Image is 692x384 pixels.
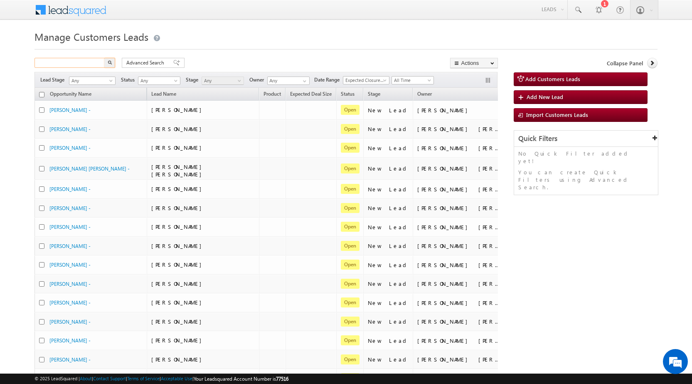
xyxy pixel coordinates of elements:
[518,168,654,191] p: You can create Quick Filters using Advanced Search.
[43,44,140,55] div: Chat with us now
[39,92,44,97] input: Check all records
[368,280,409,287] div: New Lead
[368,261,409,269] div: New Lead
[151,280,206,287] span: [PERSON_NAME]
[364,89,384,100] a: Stage
[108,60,112,64] img: Search
[151,242,206,249] span: [PERSON_NAME]
[341,260,360,270] span: Open
[264,91,281,97] span: Product
[298,77,309,85] a: Show All Items
[151,125,206,132] span: [PERSON_NAME]
[11,77,152,249] textarea: Type your message and hit 'Enter'
[151,299,206,306] span: [PERSON_NAME]
[341,335,360,345] span: Open
[202,77,244,85] a: Any
[341,164,360,173] span: Open
[151,318,206,325] span: [PERSON_NAME]
[341,222,360,232] span: Open
[151,144,206,151] span: [PERSON_NAME]
[368,125,409,133] div: New Lead
[138,77,180,85] a: Any
[368,204,409,212] div: New Lead
[49,300,91,306] a: [PERSON_NAME] -
[249,76,267,84] span: Owner
[151,337,206,344] span: [PERSON_NAME]
[417,242,500,250] div: [PERSON_NAME] [PERSON_NAME]
[417,125,500,133] div: [PERSON_NAME] [PERSON_NAME]
[341,354,360,364] span: Open
[368,91,380,97] span: Stage
[341,184,360,194] span: Open
[368,242,409,250] div: New Lead
[40,76,68,84] span: Lead Stage
[49,166,130,172] a: [PERSON_NAME] [PERSON_NAME] -
[368,144,409,152] div: New Lead
[343,76,389,84] a: Expected Closure Date
[341,124,360,134] span: Open
[286,89,336,100] a: Expected Deal Size
[417,318,500,325] div: [PERSON_NAME] [PERSON_NAME]
[518,150,654,165] p: No Quick Filter added yet!
[127,376,160,381] a: Terms of Service
[368,223,409,231] div: New Lead
[368,318,409,325] div: New Lead
[46,89,96,100] a: Opportunity Name
[151,163,206,178] span: [PERSON_NAME] [PERSON_NAME]
[341,317,360,327] span: Open
[341,105,360,115] span: Open
[417,356,500,363] div: [PERSON_NAME] [PERSON_NAME]
[151,356,206,363] span: [PERSON_NAME]
[392,77,431,84] span: All Time
[49,107,91,113] a: [PERSON_NAME] -
[93,376,126,381] a: Contact Support
[368,186,409,193] div: New Lead
[151,223,206,230] span: [PERSON_NAME]
[202,77,241,84] span: Any
[49,281,91,287] a: [PERSON_NAME] -
[147,89,180,100] span: Lead Name
[417,186,500,193] div: [PERSON_NAME] [PERSON_NAME]
[121,76,138,84] span: Status
[341,203,360,213] span: Open
[417,280,500,287] div: [PERSON_NAME] [PERSON_NAME]
[194,376,288,382] span: Your Leadsquared Account Number is
[151,185,206,192] span: [PERSON_NAME]
[368,356,409,363] div: New Lead
[49,319,91,325] a: [PERSON_NAME] -
[417,223,500,231] div: [PERSON_NAME] [PERSON_NAME]
[314,76,343,84] span: Date Range
[341,241,360,251] span: Open
[49,224,91,230] a: [PERSON_NAME] -
[49,243,91,249] a: [PERSON_NAME] -
[368,337,409,344] div: New Lead
[368,165,409,172] div: New Lead
[417,204,500,212] div: [PERSON_NAME] [PERSON_NAME]
[138,77,178,84] span: Any
[450,58,498,68] button: Actions
[267,77,310,85] input: Type to Search
[514,131,658,147] div: Quick Filters
[34,375,288,383] span: © 2025 LeadSquared | | | | |
[49,186,91,192] a: [PERSON_NAME] -
[49,262,91,268] a: [PERSON_NAME] -
[50,91,91,97] span: Opportunity Name
[525,75,580,82] span: Add Customers Leads
[526,111,588,118] span: Import Customers Leads
[290,91,332,97] span: Expected Deal Size
[337,89,359,100] a: Status
[417,107,500,114] div: [PERSON_NAME]
[341,143,360,153] span: Open
[49,126,91,132] a: [PERSON_NAME] -
[417,299,500,307] div: [PERSON_NAME] [PERSON_NAME]
[151,204,206,211] span: [PERSON_NAME]
[136,4,156,24] div: Minimize live chat window
[49,145,91,151] a: [PERSON_NAME] -
[80,376,92,381] a: About
[368,107,409,114] div: New Lead
[151,261,206,268] span: [PERSON_NAME]
[276,376,288,382] span: 77516
[126,59,167,67] span: Advanced Search
[186,76,202,84] span: Stage
[14,44,35,55] img: d_60004797649_company_0_60004797649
